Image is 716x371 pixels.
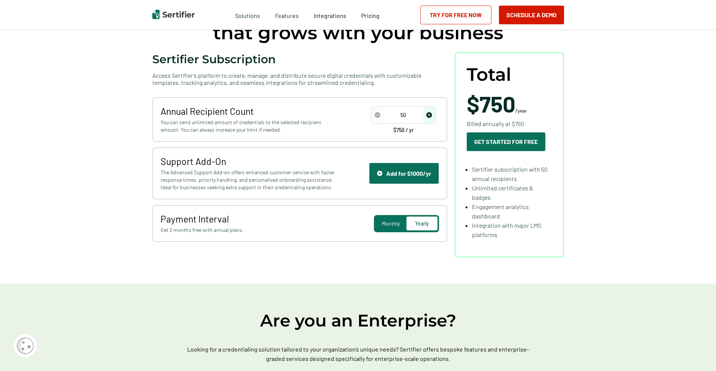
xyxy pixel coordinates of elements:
[499,6,564,24] button: Schedule a Demo
[161,169,337,191] span: The Advanced Support Add-on offers enhanced customer service with faster response times, priority...
[375,112,380,118] img: Decrease Icon
[134,310,583,331] h2: Are you an Enterprise?
[377,170,431,177] div: Add for $1000/yr
[472,203,529,220] span: Engagement analytics dashboard
[161,119,337,134] span: You can send unlimited amount of credentials to the selected recipient amount. You can always inc...
[17,337,34,354] img: Cookie Popup Icon
[179,344,538,363] p: Looking for a credentialing solution tailored to your organization’s unique needs? Sertifier offe...
[235,10,260,19] span: Solutions
[275,10,299,19] span: Features
[420,6,491,24] a: Try for Free Now
[467,119,524,128] span: Billed annually at $750
[161,226,337,234] span: Get 2 months free with annual plans.
[314,12,346,19] span: Integrations
[679,335,716,371] iframe: Chat Widget
[467,64,511,85] span: Total
[472,222,541,238] span: Integration with major LMS platforms
[467,132,545,151] button: Get Started For Free
[161,105,337,117] span: Annual Recipient Count
[472,166,548,182] span: Sertifier subscription with 50 annual recipients
[361,12,380,19] span: Pricing
[361,10,380,19] a: Pricing
[518,107,527,114] span: year
[393,128,414,133] span: $750 / yr
[472,184,533,201] span: Unlimited certificates & badges
[152,52,276,66] span: Sertifier Subscription
[152,72,447,86] span: Access Sertifier’s platform to create, manage, and distribute secure digital credentials with cus...
[377,171,383,176] img: Support Icon
[369,163,439,184] button: Support IconAdd for $1000/yr
[423,107,435,123] span: increase number
[161,213,337,224] span: Payment Interval
[314,10,346,19] a: Integrations
[467,90,515,117] span: $750
[467,92,527,115] span: /
[415,220,429,227] span: Yearly
[152,10,195,19] img: Sertifier | Digital Credentialing Platform
[161,156,337,167] span: Support Add-On
[382,220,400,227] span: Monthly
[372,107,384,123] span: decrease number
[426,112,432,118] img: Increase Icon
